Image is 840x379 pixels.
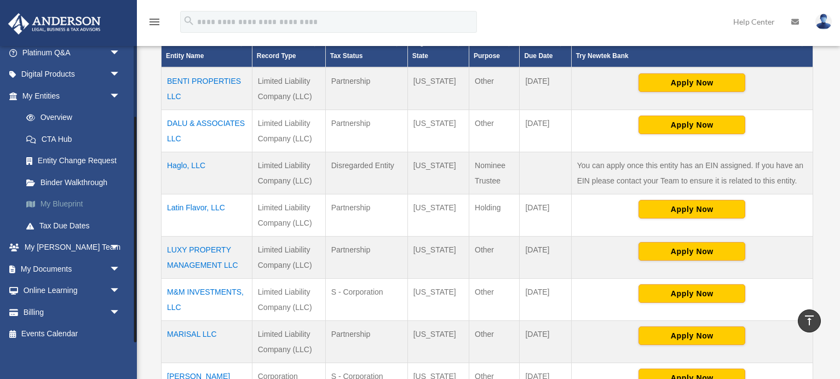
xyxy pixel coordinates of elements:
a: CTA Hub [15,128,137,150]
td: M&M INVESTMENTS, LLC [162,279,252,321]
span: Record Type [257,52,296,60]
button: Apply Now [638,242,745,261]
td: Limited Liability Company (LLC) [252,110,325,152]
a: Binder Walkthrough [15,171,137,193]
td: Other [469,110,520,152]
td: [DATE] [520,237,571,279]
td: S - Corporation [325,279,407,321]
a: Tax Due Dates [15,215,137,237]
td: Limited Liability Company (LLC) [252,194,325,237]
td: Partnership [325,67,407,110]
td: Other [469,237,520,279]
td: Partnership [325,194,407,237]
a: Online Learningarrow_drop_down [8,280,137,302]
i: search [183,15,195,27]
td: Other [469,321,520,363]
td: Partnership [325,321,407,363]
td: Limited Liability Company (LLC) [252,237,325,279]
button: Apply Now [638,200,745,219]
td: Partnership [325,237,407,279]
td: Partnership [325,110,407,152]
td: [US_STATE] [407,67,469,110]
td: Latin Flavor, LLC [162,194,252,237]
a: Events Calendar [8,323,137,345]
button: Apply Now [638,116,745,134]
td: Other [469,67,520,110]
span: Tax Status [330,52,363,60]
span: Entity Name [166,52,204,60]
td: Other [469,279,520,321]
img: Anderson Advisors Platinum Portal [5,13,104,35]
a: Entity Change Request [15,150,137,172]
a: vertical_align_top [798,309,821,332]
td: Limited Liability Company (LLC) [252,67,325,110]
td: Holding [469,194,520,237]
td: BENTI PROPERTIES LLC [162,67,252,110]
td: DALU & ASSOCIATES LLC [162,110,252,152]
span: arrow_drop_down [110,64,131,86]
td: You can apply once this entity has an EIN assigned. If you have an EIN please contact your Team t... [571,152,813,194]
a: My [PERSON_NAME] Teamarrow_drop_down [8,237,137,259]
span: arrow_drop_down [110,258,131,280]
td: Disregarded Entity [325,152,407,194]
td: [DATE] [520,194,571,237]
td: [DATE] [520,67,571,110]
td: Limited Liability Company (LLC) [252,152,325,194]
span: arrow_drop_down [110,237,131,259]
span: arrow_drop_down [110,301,131,324]
img: User Pic [815,14,832,30]
td: [US_STATE] [407,279,469,321]
a: Billingarrow_drop_down [8,301,137,323]
td: [DATE] [520,110,571,152]
td: [US_STATE] [407,152,469,194]
td: [US_STATE] [407,110,469,152]
a: My Blueprint [15,193,137,215]
a: menu [148,19,161,28]
td: [US_STATE] [407,237,469,279]
span: arrow_drop_down [110,42,131,64]
td: Limited Liability Company (LLC) [252,279,325,321]
span: arrow_drop_down [110,85,131,107]
a: Digital Productsarrow_drop_down [8,64,137,85]
button: Apply Now [638,326,745,345]
td: LUXY PROPERTY MANAGEMENT LLC [162,237,252,279]
a: Overview [15,107,131,129]
td: [DATE] [520,321,571,363]
td: Nominee Trustee [469,152,520,194]
div: Try Newtek Bank [576,49,796,62]
span: arrow_drop_down [110,280,131,302]
a: My Documentsarrow_drop_down [8,258,137,280]
a: Platinum Q&Aarrow_drop_down [8,42,137,64]
td: MARISAL LLC [162,321,252,363]
td: [DATE] [520,279,571,321]
td: Limited Liability Company (LLC) [252,321,325,363]
a: My Entitiesarrow_drop_down [8,85,137,107]
td: [US_STATE] [407,194,469,237]
td: [US_STATE] [407,321,469,363]
button: Apply Now [638,284,745,303]
i: menu [148,15,161,28]
button: Apply Now [638,73,745,92]
td: Haglo, LLC [162,152,252,194]
i: vertical_align_top [803,314,816,327]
